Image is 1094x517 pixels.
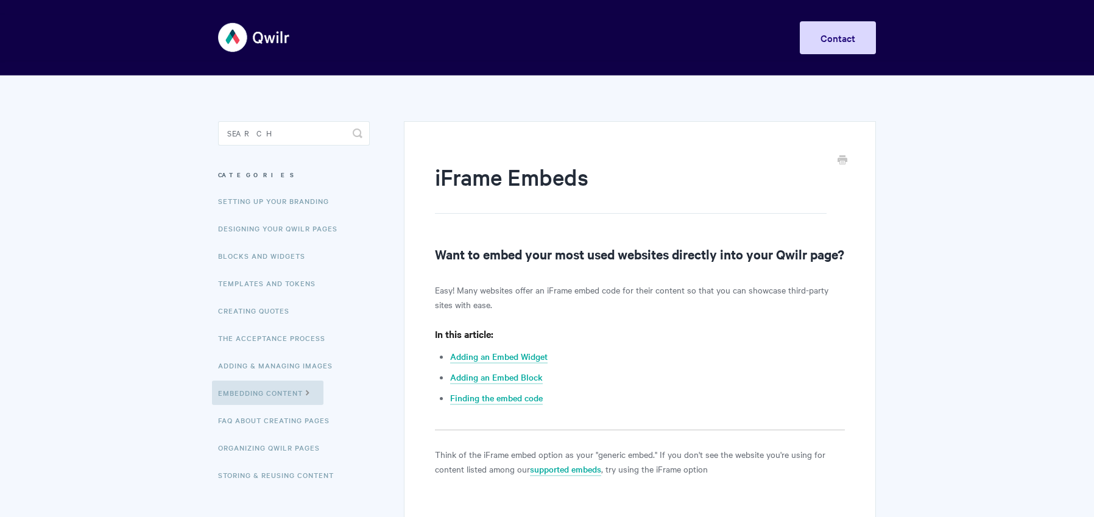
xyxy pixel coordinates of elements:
a: Organizing Qwilr Pages [218,435,329,460]
a: Adding an Embed Widget [450,350,548,364]
a: Templates and Tokens [218,271,325,295]
h1: iFrame Embeds [435,161,827,214]
a: Embedding Content [212,381,323,405]
p: Think of the iFrame embed option as your "generic embed." If you don't see the website you're usi... [435,447,845,476]
a: FAQ About Creating Pages [218,408,339,432]
a: Print this Article [838,154,847,167]
a: Adding & Managing Images [218,353,342,378]
a: Storing & Reusing Content [218,463,343,487]
img: Qwilr Help Center [218,15,291,60]
input: Search [218,121,370,146]
a: Contact [800,21,876,54]
a: Setting up your Branding [218,189,338,213]
h2: Want to embed your most used websites directly into your Qwilr page? [435,244,845,264]
a: Finding the embed code [450,392,543,405]
a: Blocks and Widgets [218,244,314,268]
a: Adding an Embed Block [450,371,543,384]
p: Easy! Many websites offer an iFrame embed code for their content so that you can showcase third-p... [435,283,845,312]
h3: Categories [218,164,370,186]
strong: In this article: [435,327,493,340]
a: The Acceptance Process [218,326,334,350]
a: supported embeds [530,463,601,476]
a: Designing Your Qwilr Pages [218,216,347,241]
a: Creating Quotes [218,298,298,323]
